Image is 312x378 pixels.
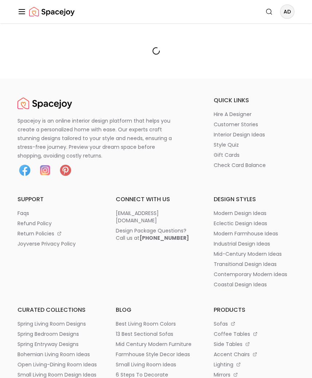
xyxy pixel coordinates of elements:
a: Design Package Questions?Call us at[PHONE_NUMBER] [116,227,197,242]
div: Design Package Questions? Call us at [116,227,189,242]
h6: blog [116,306,197,314]
a: farmhouse style decor ideas [116,351,197,358]
h6: support [17,195,98,204]
a: side tables [214,341,295,348]
p: hire a designer [214,111,252,118]
h6: design styles [214,195,295,204]
a: best living room colors [116,320,197,327]
p: farmhouse style decor ideas [116,351,190,358]
p: accent chairs [214,351,250,358]
a: style quiz [214,141,295,148]
h6: curated collections [17,306,98,314]
p: spring living room designs [17,320,86,327]
a: gift cards [214,151,295,159]
a: Spacejoy [17,96,72,111]
a: open living-dining room ideas [17,361,98,368]
p: gift cards [214,151,240,159]
a: accent chairs [214,351,295,358]
a: mid century modern furniture [116,341,197,348]
a: small living room ideas [116,361,197,368]
h6: products [214,306,295,314]
a: check card balance [214,162,295,169]
p: open living-dining room ideas [17,361,97,368]
span: AD [281,5,294,18]
p: spring bedroom designs [17,330,79,338]
a: spring bedroom designs [17,330,98,338]
p: side tables [214,341,242,348]
p: mid-century modern ideas [214,250,282,258]
a: mid-century modern ideas [214,250,295,258]
a: hire a designer [214,111,295,118]
p: faqs [17,210,29,217]
a: lighting [214,361,295,368]
p: style quiz [214,141,239,148]
p: customer stories [214,121,258,128]
a: contemporary modern ideas [214,271,295,278]
p: sofas [214,320,228,327]
a: coffee tables [214,330,295,338]
img: Pinterest icon [58,163,73,178]
p: coffee tables [214,330,250,338]
a: joyverse privacy policy [17,240,98,247]
p: best living room colors [116,320,176,327]
p: interior design ideas [214,131,265,138]
a: modern design ideas [214,210,295,217]
p: return policies [17,230,54,237]
a: industrial design ideas [214,240,295,247]
a: modern farmhouse ideas [214,230,295,237]
button: AD [280,4,295,19]
p: check card balance [214,162,266,169]
p: eclectic design ideas [214,220,267,227]
img: Instagram icon [38,163,52,178]
p: modern farmhouse ideas [214,230,278,237]
a: interior design ideas [214,131,295,138]
p: spring entryway designs [17,341,79,348]
p: joyverse privacy policy [17,240,76,247]
p: transitional design ideas [214,260,277,268]
a: 13 best sectional sofas [116,330,197,338]
p: coastal design ideas [214,281,267,288]
img: Facebook icon [17,163,32,178]
h6: connect with us [116,195,197,204]
p: bohemian living room ideas [17,351,90,358]
h6: quick links [214,96,295,105]
a: [EMAIL_ADDRESS][DOMAIN_NAME] [116,210,197,224]
img: Spacejoy Logo [17,96,72,111]
a: refund policy [17,220,98,227]
a: customer stories [214,121,295,128]
p: lighting [214,361,233,368]
a: spring entryway designs [17,341,98,348]
p: modern design ideas [214,210,266,217]
p: small living room ideas [116,361,176,368]
a: sofas [214,320,295,327]
p: contemporary modern ideas [214,271,287,278]
a: transitional design ideas [214,260,295,268]
b: [PHONE_NUMBER] [139,234,189,242]
p: mid century modern furniture [116,341,191,348]
img: Spacejoy Logo [29,4,75,19]
a: Spacejoy [29,4,75,19]
p: Spacejoy is an online interior design platform that helps you create a personalized home with eas... [17,116,181,160]
a: faqs [17,210,98,217]
p: industrial design ideas [214,240,270,247]
a: spring living room designs [17,320,98,327]
a: bohemian living room ideas [17,351,98,358]
a: coastal design ideas [214,281,295,288]
p: 13 best sectional sofas [116,330,173,338]
a: return policies [17,230,98,237]
p: refund policy [17,220,52,227]
a: eclectic design ideas [214,220,295,227]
